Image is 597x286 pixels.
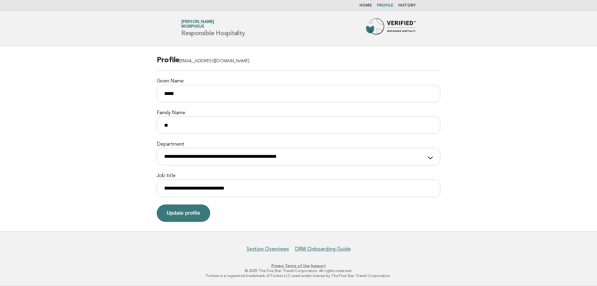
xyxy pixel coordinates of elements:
span: Morpheus [181,25,204,29]
a: Privacy [271,264,284,268]
label: Department [157,141,440,148]
img: Forbes Travel Guide [366,18,416,38]
h2: Profile [157,55,440,71]
a: [PERSON_NAME]Morpheus [181,20,214,29]
a: Home [359,4,372,7]
label: Given Name [157,78,440,85]
label: Job title [157,173,440,179]
p: · · [108,263,489,268]
a: Terms of Use [285,264,310,268]
a: Profile [377,4,393,7]
a: History [398,4,416,7]
p: © 2025 The Five Star Travel Corporation. All rights reserved. [108,268,489,273]
a: Support [311,264,326,268]
a: Section Overviews [247,246,289,252]
a: DRM Onboarding Guide [295,246,351,252]
label: Family Name [157,110,440,116]
span: [EMAIL_ADDRESS][DOMAIN_NAME] [179,59,249,63]
p: Forbes is a registered trademark of Forbes LLC used under license by The Five Star Travel Corpora... [108,273,489,278]
button: Update profile [157,204,210,222]
h1: Responsible Hospitality [181,20,245,36]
